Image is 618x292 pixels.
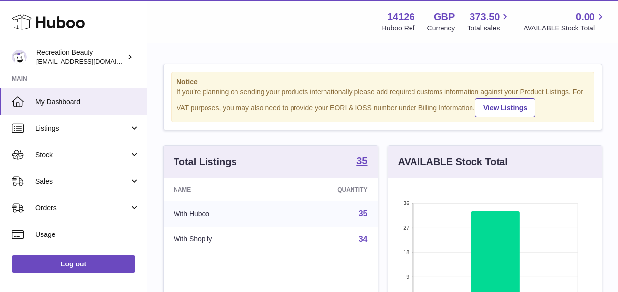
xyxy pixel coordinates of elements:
a: 35 [359,209,368,218]
span: 0.00 [576,10,595,24]
div: Huboo Ref [382,24,415,33]
a: 373.50 Total sales [467,10,511,33]
span: Orders [35,204,129,213]
h3: AVAILABLE Stock Total [398,155,508,169]
a: 35 [356,156,367,168]
text: 36 [403,200,409,206]
a: 34 [359,235,368,243]
span: Usage [35,230,140,239]
span: 373.50 [470,10,500,24]
text: 27 [403,225,409,231]
span: Stock [35,150,129,160]
th: Name [164,178,279,201]
a: View Listings [475,98,535,117]
td: With Huboo [164,201,279,227]
strong: 35 [356,156,367,166]
div: Currency [427,24,455,33]
th: Quantity [279,178,377,201]
span: My Dashboard [35,97,140,107]
a: Log out [12,255,135,273]
h3: Total Listings [174,155,237,169]
span: Total sales [467,24,511,33]
span: Listings [35,124,129,133]
a: 0.00 AVAILABLE Stock Total [523,10,606,33]
strong: Notice [177,77,589,87]
text: 18 [403,249,409,255]
div: Recreation Beauty [36,48,125,66]
span: Sales [35,177,129,186]
div: If you're planning on sending your products internationally please add required customs informati... [177,88,589,117]
td: With Shopify [164,227,279,252]
strong: GBP [434,10,455,24]
text: 9 [406,274,409,280]
span: AVAILABLE Stock Total [523,24,606,33]
img: internalAdmin-14126@internal.huboo.com [12,50,27,64]
span: [EMAIL_ADDRESS][DOMAIN_NAME] [36,58,145,65]
strong: 14126 [387,10,415,24]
